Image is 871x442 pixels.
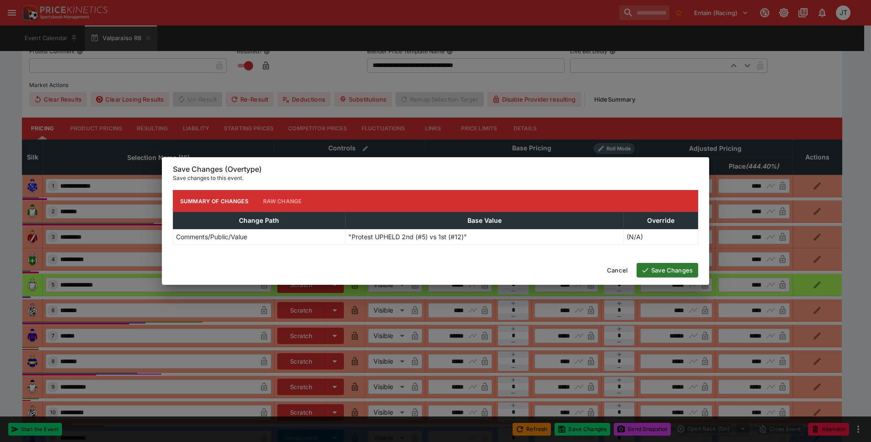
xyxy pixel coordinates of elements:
[173,164,698,174] h6: Save Changes (Overtype)
[637,263,698,278] button: Save Changes
[256,190,309,212] button: Raw Change
[345,212,623,229] th: Base Value
[173,212,346,229] th: Change Path
[173,174,698,183] p: Save changes to this event.
[173,190,256,212] button: Summary of Changes
[623,229,698,245] td: (N/A)
[601,263,633,278] button: Cancel
[623,212,698,229] th: Override
[345,229,623,245] td: "Protest UPHELD 2nd (#5) vs 1st (#12)"
[176,232,247,242] p: Comments/Public/Value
